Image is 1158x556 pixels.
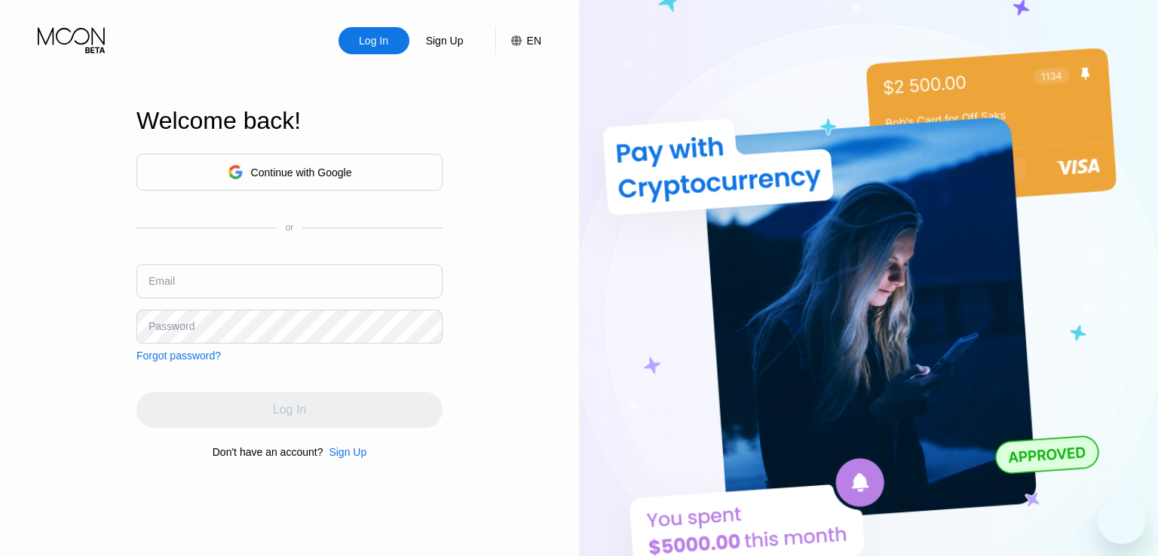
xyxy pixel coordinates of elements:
[339,27,409,54] div: Log In
[136,350,221,362] div: Forgot password?
[149,320,195,332] div: Password
[251,166,352,179] div: Continue with Google
[329,446,366,458] div: Sign Up
[323,446,366,458] div: Sign Up
[409,27,480,54] div: Sign Up
[495,27,541,54] div: EN
[213,446,323,458] div: Don't have an account?
[136,107,443,135] div: Welcome back!
[136,154,443,191] div: Continue with Google
[149,275,175,287] div: Email
[527,35,541,47] div: EN
[1098,496,1146,544] iframe: Button to launch messaging window
[424,33,465,48] div: Sign Up
[357,33,390,48] div: Log In
[286,222,294,233] div: or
